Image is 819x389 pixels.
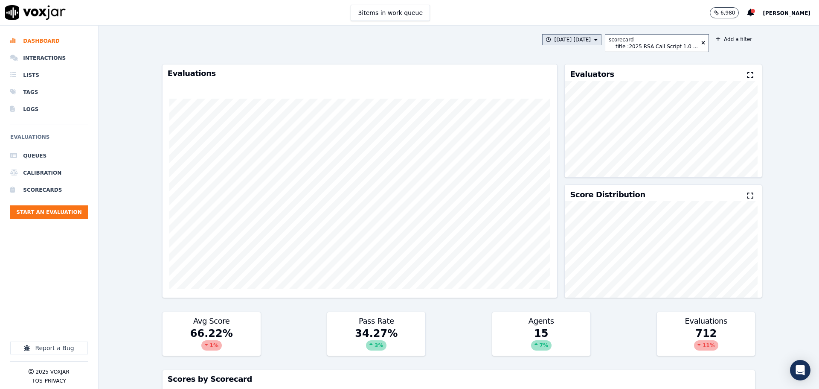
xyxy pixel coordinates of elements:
[570,70,614,78] h3: Evaluators
[168,317,256,325] h3: Avg Score
[497,317,585,325] h3: Agents
[616,43,698,50] div: title : 2025 RSA Call Script 1.0 ...
[10,50,88,67] a: Interactions
[492,327,590,356] div: 15
[10,101,88,118] a: Logs
[763,8,819,18] button: [PERSON_NAME]
[605,34,709,52] button: scorecard title :2025 RSA Call Script 1.0 ...
[790,360,810,380] div: Open Intercom Messenger
[10,84,88,101] a: Tags
[710,7,747,18] button: 6,980
[168,70,552,77] h3: Evaluations
[201,340,222,351] div: 1 %
[351,5,430,21] button: 3items in work queue
[657,327,755,356] div: 712
[327,327,425,356] div: 34.27 %
[542,34,602,45] button: [DATE]-[DATE]
[366,340,386,351] div: 3 %
[332,317,420,325] h3: Pass Rate
[35,369,69,375] p: 2025 Voxjar
[5,5,66,20] img: voxjar logo
[10,32,88,50] a: Dashboard
[163,327,261,356] div: 66.22 %
[710,7,739,18] button: 6,980
[10,181,88,199] a: Scorecards
[720,9,735,16] p: 6,980
[712,34,755,44] button: Add a filter
[45,377,66,384] button: Privacy
[10,342,88,354] button: Report a Bug
[662,317,750,325] h3: Evaluations
[168,375,750,383] h3: Scores by Scorecard
[10,164,88,181] a: Calibration
[694,340,718,351] div: 11 %
[609,36,698,43] div: scorecard
[10,67,88,84] a: Lists
[10,205,88,219] button: Start an Evaluation
[763,10,810,16] span: [PERSON_NAME]
[570,191,645,199] h3: Score Distribution
[10,147,88,164] a: Queues
[531,340,552,351] div: 7 %
[10,132,88,147] h6: Evaluations
[32,377,42,384] button: TOS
